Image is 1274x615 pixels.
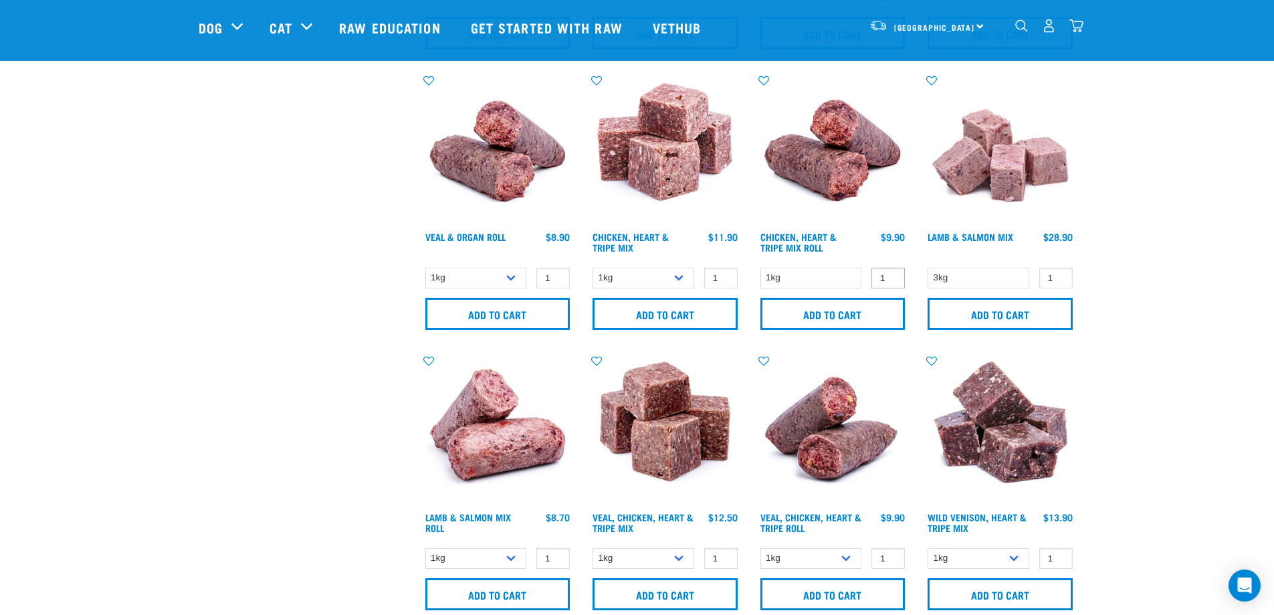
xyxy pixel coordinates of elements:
[546,232,570,242] div: $8.90
[589,354,741,506] img: Veal Chicken Heart Tripe Mix 01
[422,354,574,506] img: 1261 Lamb Salmon Roll 01
[593,234,669,250] a: Chicken, Heart & Tripe Mix
[881,232,905,242] div: $9.90
[924,73,1076,225] img: 1029 Lamb Salmon Mix 01
[270,17,292,37] a: Cat
[546,512,570,523] div: $8.70
[871,268,905,288] input: 1
[536,268,570,288] input: 1
[760,234,837,250] a: Chicken, Heart & Tripe Mix Roll
[928,515,1027,530] a: Wild Venison, Heart & Tripe Mix
[425,515,511,530] a: Lamb & Salmon Mix Roll
[199,17,223,37] a: Dog
[422,73,574,225] img: Veal Organ Mix Roll 01
[928,234,1013,239] a: Lamb & Salmon Mix
[639,1,718,54] a: Vethub
[589,73,741,225] img: 1062 Chicken Heart Tripe Mix 01
[928,578,1073,610] input: Add to cart
[757,73,909,225] img: Chicken Heart Tripe Roll 01
[1043,512,1073,523] div: $13.90
[760,578,906,610] input: Add to cart
[1039,268,1073,288] input: 1
[425,234,506,239] a: Veal & Organ Roll
[708,232,738,242] div: $11.90
[326,1,457,54] a: Raw Education
[425,298,570,330] input: Add to cart
[1069,19,1083,33] img: home-icon@2x.png
[881,512,905,523] div: $9.90
[760,515,861,530] a: Veal, Chicken, Heart & Tripe Roll
[536,548,570,569] input: 1
[871,548,905,569] input: 1
[1015,19,1028,32] img: home-icon-1@2x.png
[704,548,738,569] input: 1
[593,578,738,610] input: Add to cart
[1042,19,1056,33] img: user.png
[1229,569,1261,602] div: Open Intercom Messenger
[593,298,738,330] input: Add to cart
[760,298,906,330] input: Add to cart
[457,1,639,54] a: Get started with Raw
[928,298,1073,330] input: Add to cart
[894,25,975,29] span: [GEOGRAPHIC_DATA]
[757,354,909,506] img: 1263 Chicken Organ Roll 02
[704,268,738,288] input: 1
[708,512,738,523] div: $12.50
[1039,548,1073,569] input: 1
[1043,232,1073,242] div: $28.90
[425,578,570,610] input: Add to cart
[924,354,1076,506] img: 1171 Venison Heart Tripe Mix 01
[869,19,887,31] img: van-moving.png
[593,515,694,530] a: Veal, Chicken, Heart & Tripe Mix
